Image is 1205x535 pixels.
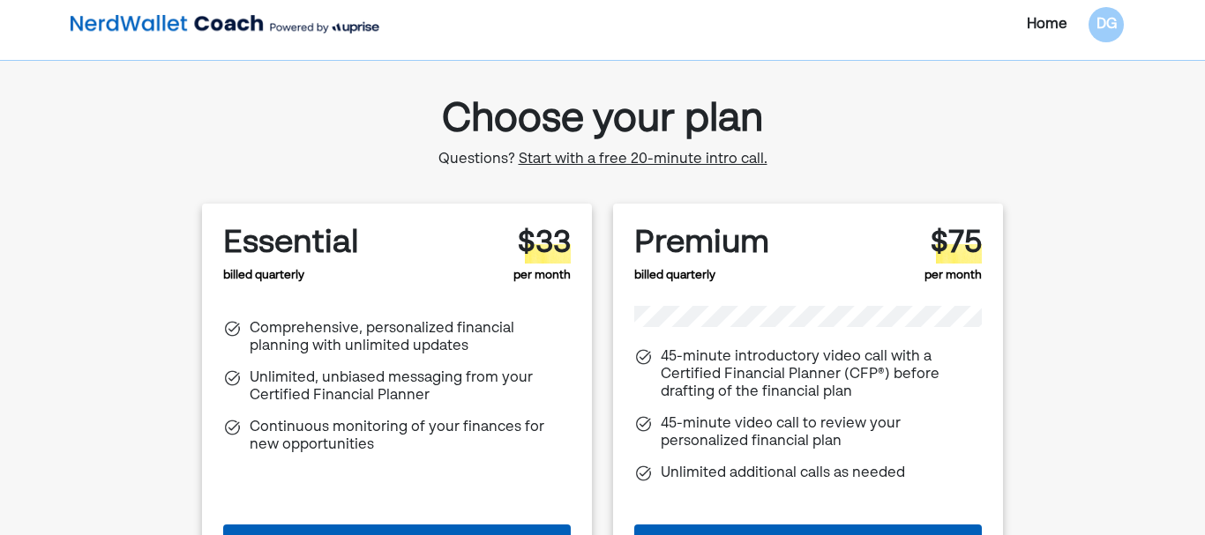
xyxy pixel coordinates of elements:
div: Choose your plan [438,89,767,151]
div: billed quarterly [634,225,769,285]
div: billed quarterly [223,225,359,285]
div: Continuous monitoring of your finances for new opportunities [250,419,571,454]
div: DG [1089,7,1124,42]
div: Premium [634,225,769,263]
div: 45-minute video call to review your personalized financial plan [661,415,982,450]
div: Comprehensive, personalized financial planning with unlimited updates [250,320,571,355]
div: per month [513,225,571,285]
div: Unlimited, unbiased messaging from your Certified Financial Planner [250,369,571,405]
span: Start with a free 20-minute intro call. [519,152,767,167]
div: 45-minute introductory video call with a Certified Financial Planner (CFP®) before drafting of th... [661,348,982,401]
div: $75 [924,225,982,263]
div: $33 [513,225,571,263]
div: Essential [223,225,359,263]
div: Unlimited additional calls as needed [661,464,905,482]
div: Questions? [438,151,767,168]
div: per month [924,225,982,285]
div: Home [1027,14,1067,35]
